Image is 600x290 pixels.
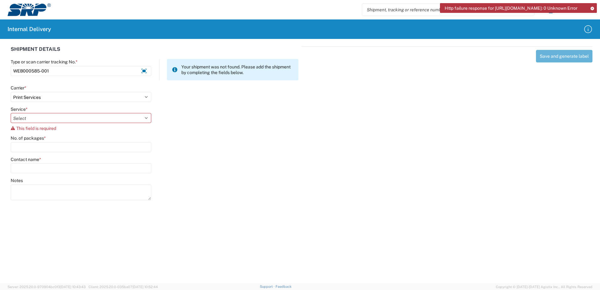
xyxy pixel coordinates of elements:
a: Support [260,285,276,288]
span: Http failure response for [URL][DOMAIN_NAME]: 0 Unknown Error [445,5,577,11]
label: Carrier [11,85,26,91]
span: [DATE] 10:43:43 [60,285,86,289]
span: Server: 2025.20.0-970904bc0f3 [8,285,86,289]
div: SHIPMENT DETAILS [11,46,298,59]
a: Feedback [276,285,292,288]
label: Contact name [11,157,41,162]
label: Type or scan carrier tracking No. [11,59,78,65]
label: No. of packages [11,135,46,141]
span: Your shipment was not found. Please add the shipment by completing the fields below. [181,64,293,75]
span: This field is required [16,126,56,131]
img: srp [8,3,51,16]
span: Client: 2025.20.0-035ba07 [88,285,158,289]
span: Copyright © [DATE]-[DATE] Agistix Inc., All Rights Reserved [496,284,592,290]
input: Shipment, tracking or reference number [362,4,525,16]
h2: Internal Delivery [8,25,51,33]
label: Notes [11,178,23,183]
label: Service [11,106,28,112]
span: [DATE] 10:52:44 [132,285,158,289]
